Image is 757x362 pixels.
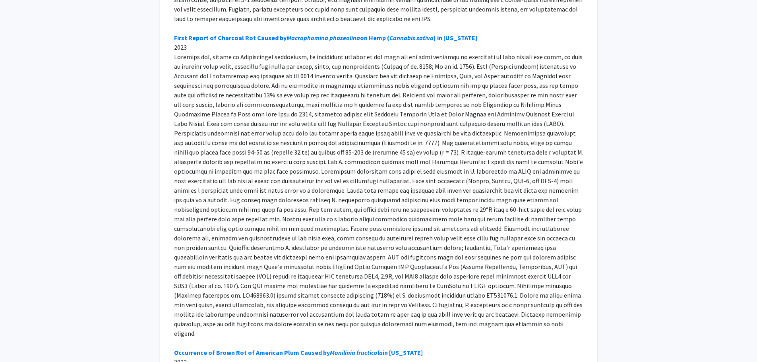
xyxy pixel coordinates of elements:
[287,34,360,42] i: Macrophomina phaseolina
[389,34,434,42] i: Cannabis sativa
[174,348,423,356] a: Occurrence of Brown Rot of American Plum Caused byMonilinia fructicolain [US_STATE]
[330,348,383,356] i: Monilinia fructicola
[6,326,34,356] iframe: Chat
[174,34,477,42] a: First Report of Charcoal Rot Caused byMacrophomina phaseolinaon Hemp (Cannabis sativa) in [US_STATE]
